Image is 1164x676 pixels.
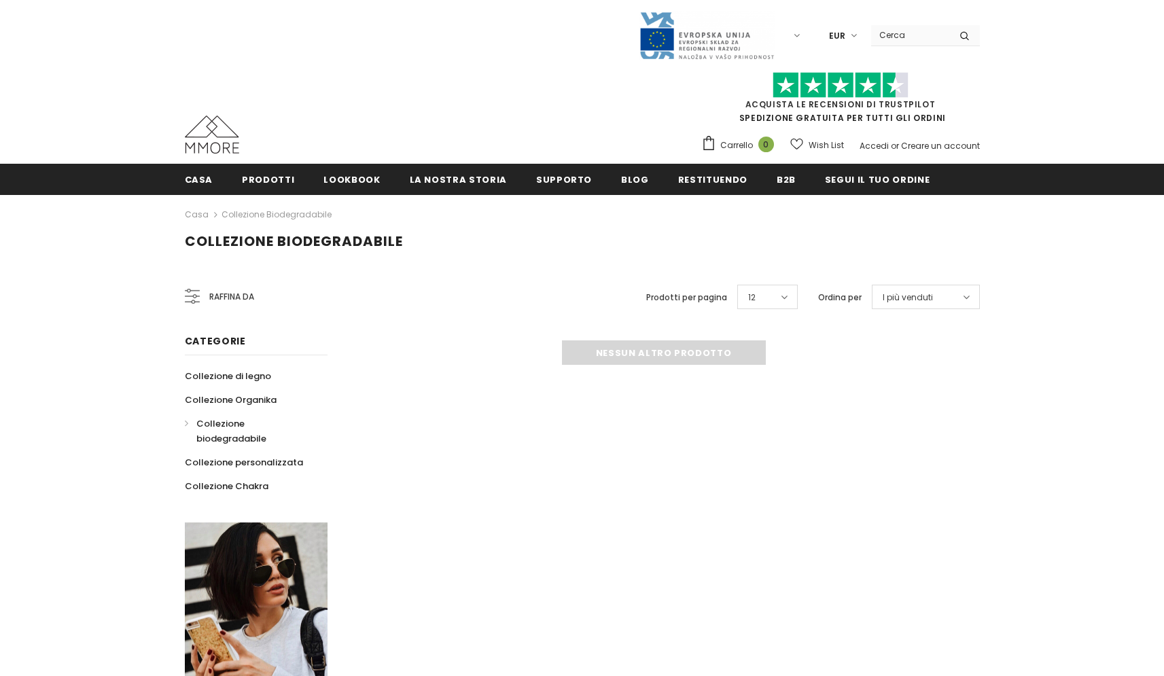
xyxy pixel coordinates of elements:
[860,140,889,152] a: Accedi
[883,291,933,304] span: I più venduti
[745,99,936,110] a: Acquista le recensioni di TrustPilot
[678,173,747,186] span: Restituendo
[185,164,213,194] a: Casa
[536,164,592,194] a: supporto
[185,173,213,186] span: Casa
[242,173,294,186] span: Prodotti
[185,456,303,469] span: Collezione personalizzata
[829,29,845,43] span: EUR
[185,393,277,406] span: Collezione Organika
[777,173,796,186] span: B2B
[185,480,268,493] span: Collezione Chakra
[639,11,775,60] img: Javni Razpis
[323,173,380,186] span: Lookbook
[185,474,268,498] a: Collezione Chakra
[536,173,592,186] span: supporto
[891,140,899,152] span: or
[825,173,930,186] span: Segui il tuo ordine
[773,72,909,99] img: Fidati di Pilot Stars
[410,164,507,194] a: La nostra storia
[701,78,980,124] span: SPEDIZIONE GRATUITA PER TUTTI GLI ORDINI
[701,135,781,156] a: Carrello 0
[818,291,862,304] label: Ordina per
[748,291,756,304] span: 12
[185,207,209,223] a: Casa
[901,140,980,152] a: Creare un account
[323,164,380,194] a: Lookbook
[621,173,649,186] span: Blog
[242,164,294,194] a: Prodotti
[678,164,747,194] a: Restituendo
[185,364,271,388] a: Collezione di legno
[185,450,303,474] a: Collezione personalizzata
[646,291,727,304] label: Prodotti per pagina
[777,164,796,194] a: B2B
[809,139,844,152] span: Wish List
[758,137,774,152] span: 0
[639,29,775,41] a: Javni Razpis
[410,173,507,186] span: La nostra storia
[621,164,649,194] a: Blog
[185,388,277,412] a: Collezione Organika
[790,133,844,157] a: Wish List
[185,232,403,251] span: Collezione biodegradabile
[871,25,949,45] input: Search Site
[222,209,332,220] a: Collezione biodegradabile
[825,164,930,194] a: Segui il tuo ordine
[185,412,313,450] a: Collezione biodegradabile
[720,139,753,152] span: Carrello
[185,334,246,348] span: Categorie
[196,417,266,445] span: Collezione biodegradabile
[185,115,239,154] img: Casi MMORE
[185,370,271,383] span: Collezione di legno
[209,289,254,304] span: Raffina da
